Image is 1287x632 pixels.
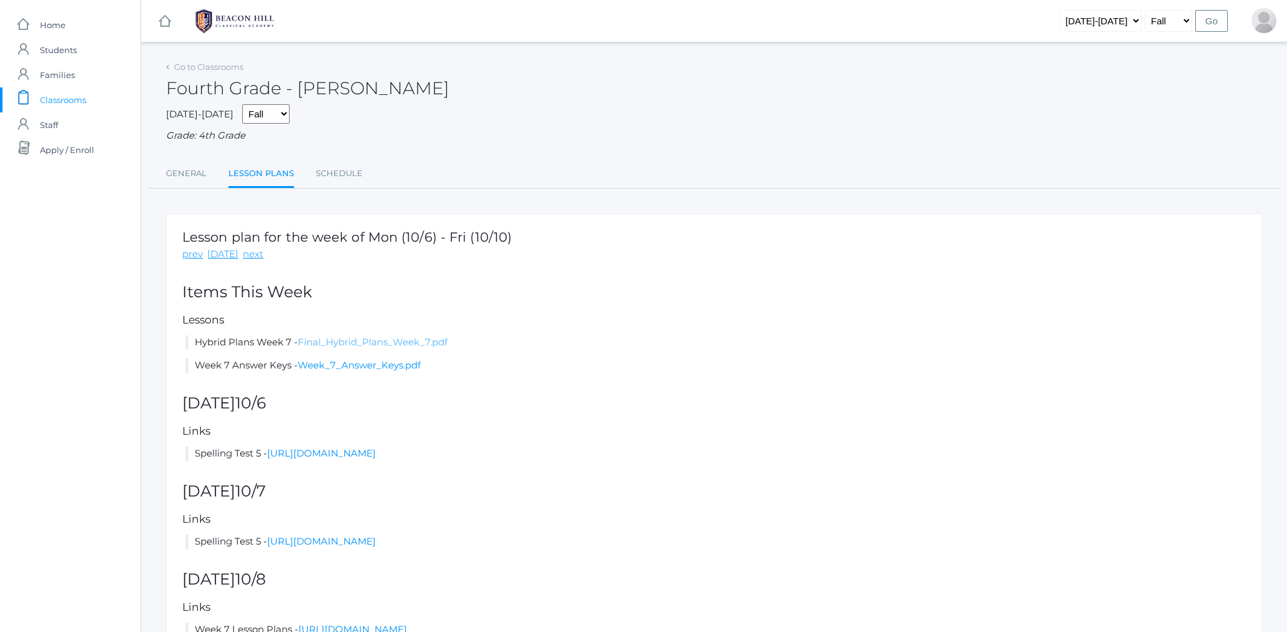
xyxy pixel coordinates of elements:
h1: Lesson plan for the week of Mon (10/6) - Fri (10/10) [182,230,512,244]
li: Week 7 Answer Keys - [185,358,1246,373]
img: 1_BHCALogos-05.png [188,6,281,37]
a: Week_7_Answer_Keys.pdf [298,359,421,371]
a: Go to Classrooms [174,62,243,72]
a: prev [182,247,203,262]
h5: Lessons [182,314,1246,326]
a: Schedule [316,161,363,186]
a: General [166,161,207,186]
div: Grade: 4th Grade [166,129,1262,143]
span: 10/8 [235,570,266,588]
span: Apply / Enroll [40,137,94,162]
li: Spelling Test 5 - [185,447,1246,461]
a: [URL][DOMAIN_NAME] [267,535,376,547]
input: Go [1195,10,1228,32]
h2: Fourth Grade - [PERSON_NAME] [166,79,449,98]
a: Lesson Plans [228,161,294,188]
span: 10/6 [235,393,266,412]
li: Spelling Test 5 - [185,535,1246,549]
span: Families [40,62,75,87]
h5: Links [182,425,1246,437]
h5: Links [182,513,1246,525]
h2: [DATE] [182,395,1246,412]
a: Final_Hybrid_Plans_Week_7.pdf [298,336,448,348]
span: Students [40,37,77,62]
span: Staff [40,112,58,137]
h5: Links [182,601,1246,613]
a: [DATE] [207,247,238,262]
span: 10/7 [235,481,266,500]
h2: [DATE] [182,571,1246,588]
h2: Items This Week [182,284,1246,301]
div: Vivian Beaty [1251,8,1276,33]
a: next [243,247,263,262]
span: [DATE]-[DATE] [166,108,233,120]
span: Classrooms [40,87,86,112]
h2: [DATE] [182,483,1246,500]
span: Home [40,12,66,37]
a: [URL][DOMAIN_NAME] [267,447,376,459]
li: Hybrid Plans Week 7 - [185,335,1246,350]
